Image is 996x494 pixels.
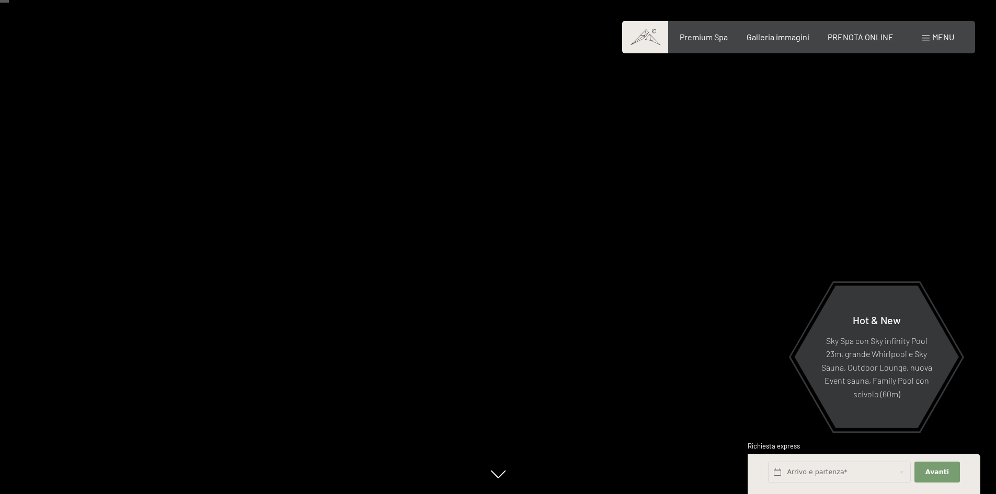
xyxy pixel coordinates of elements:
span: Richiesta express [748,442,800,450]
a: PRENOTA ONLINE [828,32,894,42]
a: Premium Spa [680,32,728,42]
p: Sky Spa con Sky infinity Pool 23m, grande Whirlpool e Sky Sauna, Outdoor Lounge, nuova Event saun... [820,334,933,400]
span: Menu [932,32,954,42]
a: Hot & New Sky Spa con Sky infinity Pool 23m, grande Whirlpool e Sky Sauna, Outdoor Lounge, nuova ... [794,285,959,429]
button: Avanti [914,462,959,483]
span: Avanti [925,467,949,477]
span: Hot & New [853,313,901,326]
a: Galleria immagini [747,32,809,42]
